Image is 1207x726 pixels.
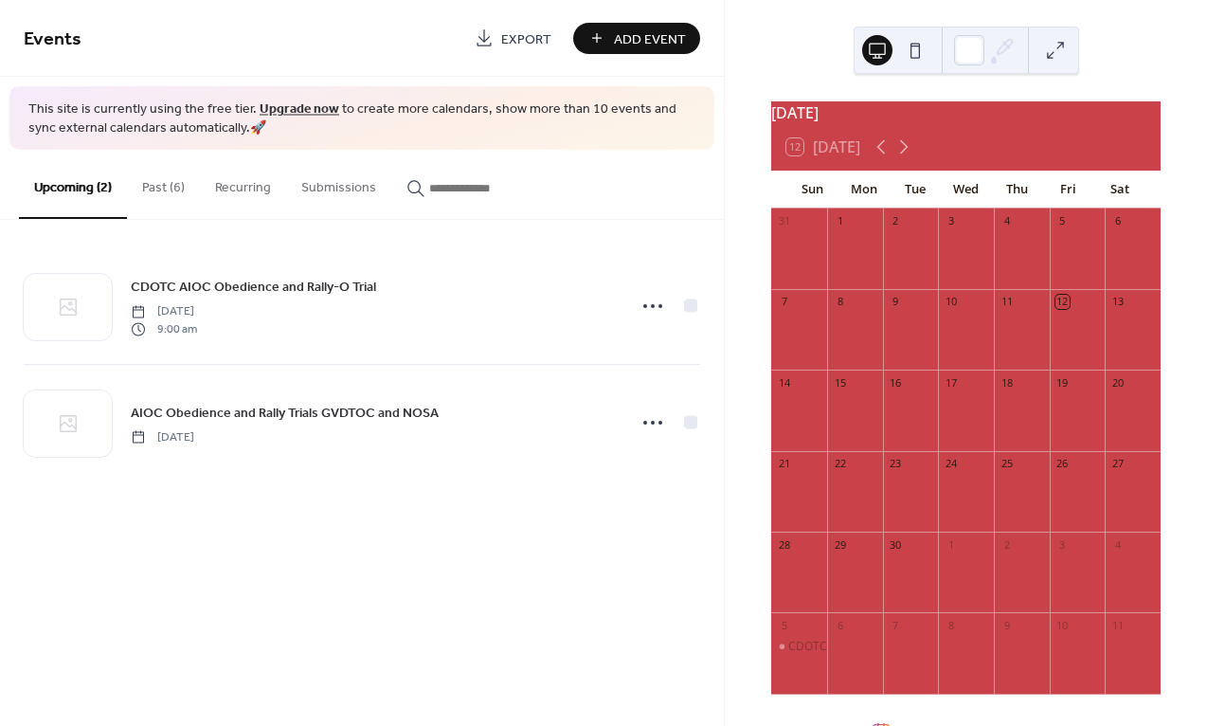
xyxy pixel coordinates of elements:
[260,97,339,122] a: Upgrade now
[1000,457,1014,471] div: 25
[890,171,941,209] div: Tue
[833,295,847,309] div: 8
[460,23,566,54] a: Export
[1043,171,1094,209] div: Fri
[1055,214,1070,228] div: 5
[777,618,791,632] div: 5
[992,171,1043,209] div: Thu
[833,457,847,471] div: 22
[1000,618,1014,632] div: 9
[1094,171,1145,209] div: Sat
[19,150,127,219] button: Upcoming (2)
[131,320,197,337] span: 9:00 am
[1000,214,1014,228] div: 4
[131,303,197,320] span: [DATE]
[833,618,847,632] div: 6
[131,403,439,423] span: AIOC Obedience and Rally Trials GVDTOC and NOSA
[1110,618,1125,632] div: 11
[833,214,847,228] div: 1
[1110,375,1125,390] div: 20
[127,150,200,217] button: Past (6)
[944,375,958,390] div: 17
[889,214,903,228] div: 2
[1000,375,1014,390] div: 18
[838,171,889,209] div: Mon
[944,214,958,228] div: 3
[777,457,791,471] div: 21
[777,375,791,390] div: 14
[944,295,958,309] div: 10
[889,295,903,309] div: 9
[1000,537,1014,552] div: 2
[833,375,847,390] div: 15
[833,537,847,552] div: 29
[788,639,1005,655] div: CDOTC AIOC Obedience and Rally-O Trial
[944,537,958,552] div: 1
[200,150,286,217] button: Recurring
[786,171,838,209] div: Sun
[777,214,791,228] div: 31
[889,375,903,390] div: 16
[1055,295,1070,309] div: 12
[286,150,391,217] button: Submissions
[1110,537,1125,552] div: 4
[501,29,551,49] span: Export
[777,537,791,552] div: 28
[1055,375,1070,390] div: 19
[889,537,903,552] div: 30
[1110,457,1125,471] div: 27
[131,278,376,298] span: CDOTC AIOC Obedience and Rally-O Trial
[131,276,376,298] a: CDOTC AIOC Obedience and Rally-O Trial
[944,457,958,471] div: 24
[944,618,958,632] div: 8
[771,101,1161,124] div: [DATE]
[131,428,194,445] span: [DATE]
[889,457,903,471] div: 23
[1110,295,1125,309] div: 13
[24,21,81,58] span: Events
[614,29,686,49] span: Add Event
[1055,537,1070,552] div: 3
[771,639,827,655] div: CDOTC AIOC Obedience and Rally-O Trial
[1055,618,1070,632] div: 10
[131,402,439,424] a: AIOC Obedience and Rally Trials GVDTOC and NOSA
[28,100,695,137] span: This site is currently using the free tier. to create more calendars, show more than 10 events an...
[1000,295,1014,309] div: 11
[1055,457,1070,471] div: 26
[777,295,791,309] div: 7
[889,618,903,632] div: 7
[941,171,992,209] div: Wed
[573,23,700,54] button: Add Event
[1110,214,1125,228] div: 6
